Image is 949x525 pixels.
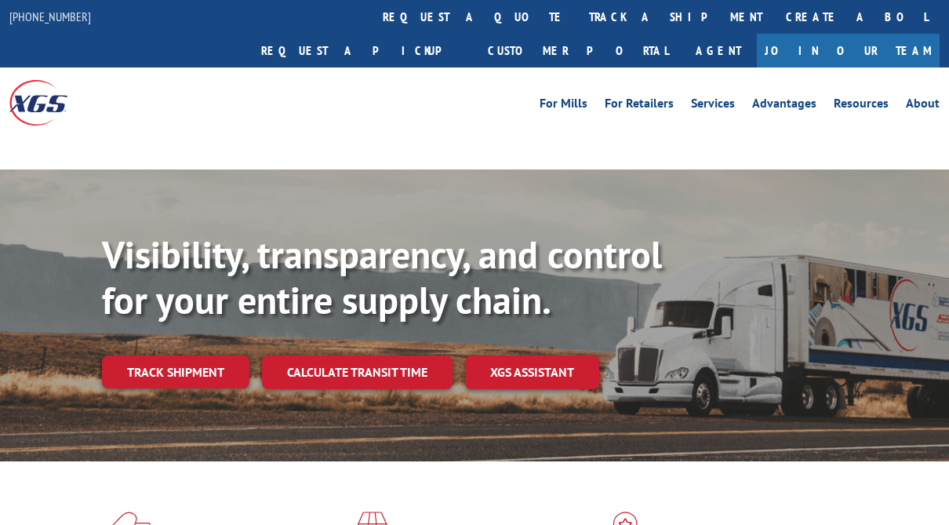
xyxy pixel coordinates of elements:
a: Services [691,97,735,115]
a: Advantages [752,97,816,115]
a: [PHONE_NUMBER] [9,9,91,24]
a: For Mills [540,97,587,115]
a: XGS ASSISTANT [465,355,599,389]
a: About [906,97,940,115]
a: Resources [834,97,889,115]
a: Join Our Team [757,34,940,67]
a: Agent [680,34,757,67]
a: Request a pickup [249,34,476,67]
a: For Retailers [605,97,674,115]
a: Calculate transit time [262,355,453,389]
a: Track shipment [102,355,249,388]
b: Visibility, transparency, and control for your entire supply chain. [102,230,662,324]
a: Customer Portal [476,34,680,67]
